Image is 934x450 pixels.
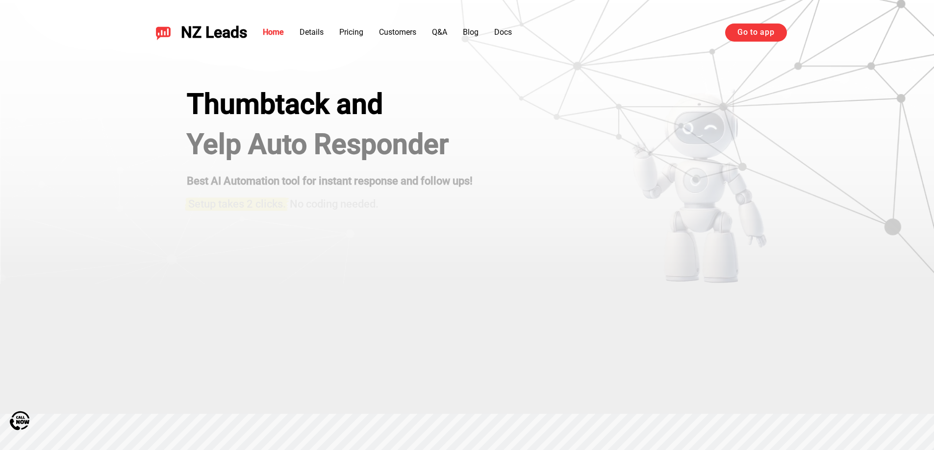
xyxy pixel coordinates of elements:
a: Customers [379,27,416,37]
h3: No coding needed. [187,192,473,212]
a: Docs [494,27,512,37]
a: Blog [463,27,479,37]
img: Call Now [10,411,29,430]
h1: Yelp Auto Responder [187,128,473,161]
a: Details [300,27,324,37]
img: yelp bot [631,88,768,284]
a: Q&A [432,27,447,37]
a: Go to app [725,24,786,41]
strong: Best AI Automation tool for instant response and follow ups! [187,175,473,187]
div: Thumbtack and [187,88,473,120]
img: NZ Leads logo [155,24,171,40]
a: Home [263,27,284,37]
span: Setup takes 2 clicks. [188,198,286,210]
span: NZ Leads [181,24,247,42]
a: Pricing [339,27,363,37]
